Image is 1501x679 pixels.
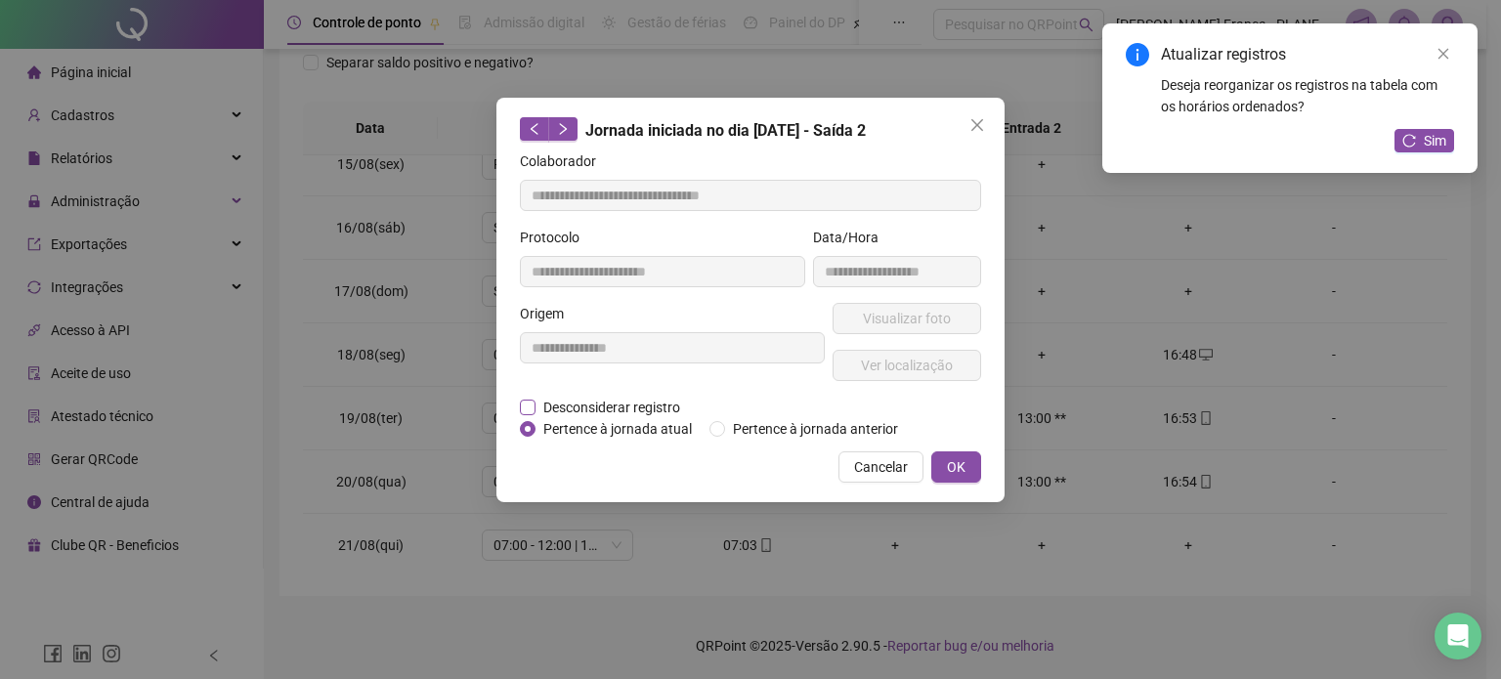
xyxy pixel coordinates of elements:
span: right [556,122,570,136]
span: OK [947,456,965,478]
div: Open Intercom Messenger [1435,613,1481,659]
label: Protocolo [520,227,592,248]
label: Origem [520,303,577,324]
button: Close [962,109,993,141]
a: Close [1433,43,1454,64]
button: Visualizar foto [833,303,981,334]
span: info-circle [1126,43,1149,66]
div: Jornada iniciada no dia [DATE] - Saída 2 [520,117,981,143]
div: Deseja reorganizar os registros na tabela com os horários ordenados? [1161,74,1454,117]
button: OK [931,451,981,483]
button: Sim [1394,129,1454,152]
button: Cancelar [838,451,923,483]
span: reload [1402,134,1416,148]
label: Colaborador [520,150,609,172]
span: close [969,117,985,133]
span: Cancelar [854,456,908,478]
button: Ver localização [833,350,981,381]
span: Sim [1424,130,1446,151]
span: Pertence à jornada atual [536,418,700,440]
span: Desconsiderar registro [536,397,688,418]
span: left [528,122,541,136]
span: close [1437,47,1450,61]
div: Atualizar registros [1161,43,1454,66]
span: Pertence à jornada anterior [725,418,906,440]
button: right [548,117,578,141]
button: left [520,117,549,141]
label: Data/Hora [813,227,891,248]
